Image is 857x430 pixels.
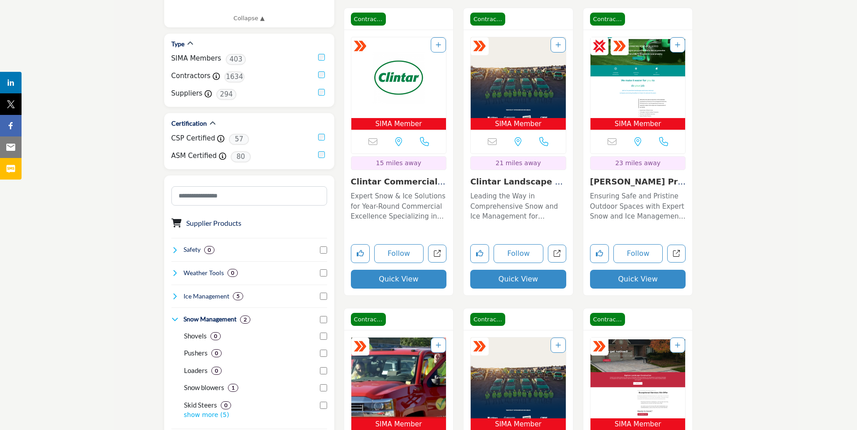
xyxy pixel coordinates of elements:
div: 5 Results For Ice Management [233,292,243,300]
p: Ensuring Safe and Pristine Outdoor Spaces with Expert Snow and Ice Management With almost three d... [590,191,686,222]
p: show more (5) [184,410,327,420]
h4: Safety: Safety refers to the measures, practices, and protocols implemented to protect individual... [184,245,201,254]
div: 0 Results For Pushers [211,349,222,357]
a: Clintar Commercial O... [351,177,446,196]
span: Contractor [590,13,625,26]
button: Follow [494,244,543,263]
p: Loaders: Large equipment for heavy snow removal and relocation in commercial and industrial areas. [184,365,208,376]
input: Suppliers checkbox [318,89,325,96]
img: CSP Certified Badge Icon [593,39,606,53]
p: Expert Snow & Ice Solutions for Year-Round Commercial Excellence Specializing in Snow and Ice Man... [351,191,447,222]
input: Select Snow Management checkbox [320,316,327,323]
b: 0 [214,333,217,339]
b: 1 [232,385,235,391]
span: 57 [229,134,249,145]
img: Fleischauer Brothers Landscaping [590,338,686,418]
input: Select Snow blowers checkbox [320,384,327,391]
label: Contractors [171,71,211,81]
input: Selected SIMA Members checkbox [318,54,325,61]
a: Open Listing in new tab [471,37,566,130]
button: Follow [613,244,663,263]
button: Quick View [351,270,447,289]
a: Add To List [675,41,680,48]
span: Contractor [351,313,386,326]
img: Gelderman Landscape Services [351,338,446,418]
p: Snow blowers: Highpowered snow blowers for clearing driveways, sidewalks, and pathways. [184,382,224,393]
h2: Type [171,39,184,48]
a: Ensuring Safe and Pristine Outdoor Spaces with Expert Snow and Ice Management With almost three d... [590,189,686,222]
p: Leading the Way in Comprehensive Snow and Ice Management for Commercial Excellence Operating with... [470,191,566,222]
span: Contractor [470,13,505,26]
h4: Ice Management: Ice management involves the control, removal, and prevention of ice accumulation ... [184,292,229,301]
a: Open clintar-landscape-management-hornby in new tab [548,245,566,263]
label: SIMA Members [171,53,221,64]
a: Open pj-property-maintenance-inc in new tab [667,245,686,263]
span: 21 miles away [496,159,541,167]
p: Skid Steers: Versatile skid steers for snow removal with various attachment options. [184,400,217,410]
input: Select Ice Management checkbox [320,293,327,300]
img: P.J. Property Maintenance Inc. [590,37,686,118]
span: SIMA Member [472,419,564,430]
img: Clintar Commercial Outdoor Services [351,37,446,118]
label: Suppliers [171,88,203,99]
span: 80 [231,151,251,162]
span: SIMA Member [472,119,564,129]
h2: Certification [171,119,207,128]
input: ASM Certified checkbox [318,151,325,158]
div: 0 Results For Safety [204,246,214,254]
span: SIMA Member [353,419,445,430]
div: 1 Results For Snow blowers [228,384,238,392]
input: Contractors checkbox [318,71,325,78]
b: 0 [215,368,218,374]
button: Follow [374,244,424,263]
img: ASM Certified Badge Icon [354,39,367,53]
a: Add To List [675,342,680,349]
a: Add To List [555,342,561,349]
button: Quick View [470,270,566,289]
img: ASM Certified Badge Icon [473,340,486,353]
input: Select Skid Steers checkbox [320,402,327,409]
img: Clintar Landscape Management - Mississauga [471,37,566,118]
h4: Snow Management: Snow management involves the removal, relocation, and mitigation of snow accumul... [184,315,236,324]
div: 0 Results For Shovels [210,332,221,340]
img: ASM Certified Badge Icon [354,340,367,353]
b: 0 [208,247,211,253]
input: Search Category [171,186,327,206]
input: Select Pushers checkbox [320,350,327,357]
img: ASM Certified Badge Icon [593,340,606,353]
h3: Supplier Products [186,218,241,228]
input: Select Shovels checkbox [320,333,327,340]
a: Collapse ▲ [171,14,327,23]
a: [PERSON_NAME] Property Mainte... [590,177,686,196]
div: 0 Results For Weather Tools [227,269,238,277]
label: CSP Certified [171,133,215,144]
b: 0 [224,402,227,408]
div: 2 Results For Snow Management [240,316,250,324]
b: 0 [231,270,234,276]
span: Contractor [470,313,505,326]
p: Pushers: Snow pushers designed for fast, efficient removal of heavy snow on large surfaces. [184,348,208,358]
span: 15 miles away [376,159,421,167]
h3: Clintar Landscape Management - Mississauga [470,177,566,187]
label: ASM Certified [171,151,217,161]
button: Like listing [470,244,489,263]
img: ASM Certified Badge Icon [473,39,486,53]
h3: Clintar Commercial Outdoor Services [351,177,447,187]
a: Clintar Landscape Ma... [470,177,563,196]
a: Leading the Way in Comprehensive Snow and Ice Management for Commercial Excellence Operating with... [470,189,566,222]
span: 294 [216,89,236,100]
input: CSP Certified checkbox [318,134,325,140]
img: Clintar Landscape Management - Hamilton [471,338,566,418]
span: SIMA Member [353,119,445,129]
span: 403 [226,54,246,65]
span: SIMA Member [592,419,684,430]
a: Add To List [436,342,441,349]
b: 0 [215,350,218,356]
a: Open clintar-commercial-outdoor-services in new tab [428,245,446,263]
button: Quick View [590,270,686,289]
h4: Weather Tools: Weather Tools refer to instruments, software, and technologies used to monitor, pr... [184,268,224,277]
a: Add To List [555,41,561,48]
span: 23 miles away [615,159,660,167]
button: Like listing [351,244,370,263]
b: 2 [244,316,247,323]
